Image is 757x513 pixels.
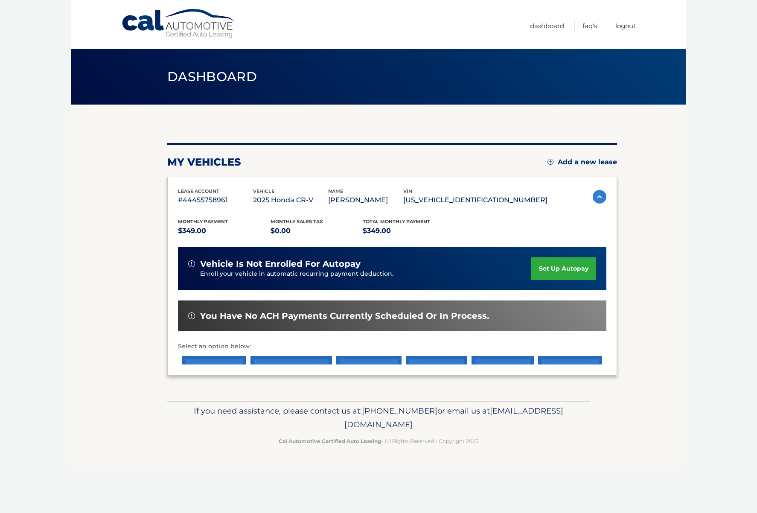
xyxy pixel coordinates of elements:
p: $349.00 [178,225,271,237]
a: Add a new lease [547,158,617,166]
span: vehicle is not enrolled for autopay [200,259,361,269]
a: Cal Automotive [121,9,236,39]
span: Monthly sales Tax [271,219,323,224]
p: If you need assistance, please contact us at: or email us at [173,404,584,431]
span: [PHONE_NUMBER] [362,406,437,416]
span: Total Monthly Payment [363,219,430,224]
p: 2025 Honda CR-V [253,194,328,206]
span: vin [403,188,412,194]
a: request purchase price [336,356,402,412]
img: accordion-active.svg [593,190,606,204]
a: Add/Remove bank account info [250,356,332,412]
p: [PERSON_NAME] [328,194,403,206]
a: account details [406,356,467,412]
strong: Cal Automotive Certified Auto Leasing [279,438,381,444]
span: lease account [178,188,219,194]
span: You have no ACH payments currently scheduled or in process. [200,311,489,321]
span: vehicle [253,188,274,194]
p: [US_VEHICLE_IDENTIFICATION_NUMBER] [403,194,547,206]
a: set up autopay [531,257,596,280]
a: Dashboard [530,19,564,33]
p: - All Rights Reserved - Copyright 2025 [173,437,584,446]
span: Monthly Payment [178,219,228,224]
img: alert-white.svg [188,260,195,267]
span: [EMAIL_ADDRESS][DOMAIN_NAME] [344,406,563,429]
span: name [328,188,343,194]
span: Dashboard [167,69,257,85]
a: Logout [615,19,636,33]
a: update personal info [472,356,534,412]
h2: my vehicles [167,156,241,169]
p: #44455758961 [178,194,253,206]
p: Select an option below: [178,341,606,352]
a: FAQ's [582,19,597,33]
img: add.svg [547,159,553,165]
a: make a payment [182,356,246,412]
p: Enroll your vehicle in automatic recurring payment deduction. [200,269,531,279]
img: alert-white.svg [188,312,195,319]
p: $349.00 [363,225,455,237]
p: $0.00 [271,225,363,237]
a: payment history [538,356,602,412]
